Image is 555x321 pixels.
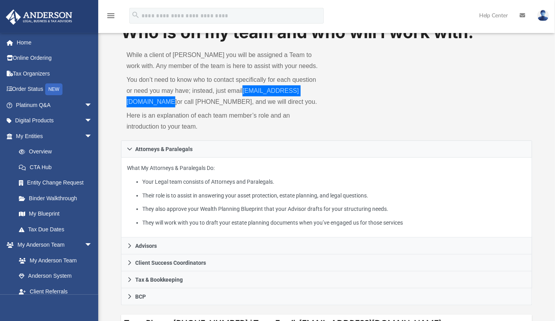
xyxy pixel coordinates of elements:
a: Attorneys & Paralegals [121,140,532,158]
a: Client Success Coordinators [121,255,532,271]
a: Platinum Q&Aarrow_drop_down [6,97,104,113]
span: BCP [135,294,146,299]
span: arrow_drop_down [85,113,100,129]
img: Anderson Advisors Platinum Portal [4,9,75,25]
a: My Anderson Team [11,253,96,268]
i: search [131,11,140,19]
li: Your Legal team consists of Attorneys and Paralegals. [142,177,526,187]
a: Tax Due Dates [11,221,104,237]
a: Online Ordering [6,50,104,66]
p: What My Attorneys & Paralegals Do: [127,163,526,227]
span: arrow_drop_down [85,97,100,113]
img: User Pic [537,10,549,21]
i: menu [106,11,116,20]
span: arrow_drop_down [85,128,100,144]
span: Attorneys & Paralegals [135,146,193,152]
div: Attorneys & Paralegals [121,158,532,238]
a: Advisors [121,238,532,255]
a: My Entitiesarrow_drop_down [6,128,104,144]
a: BCP [121,288,532,305]
a: Digital Productsarrow_drop_down [6,113,104,129]
div: NEW [45,83,62,95]
a: Home [6,35,104,50]
a: CTA Hub [11,159,104,175]
p: While a client of [PERSON_NAME] you will be assigned a Team to work with. Any member of the team ... [127,50,321,72]
p: Here is an explanation of each team member’s role and an introduction to your team. [127,110,321,132]
a: Tax Organizers [6,66,104,81]
a: Tax & Bookkeeping [121,271,532,288]
span: Advisors [135,243,157,249]
li: They also approve your Wealth Planning Blueprint that your Advisor drafts for your structuring ne... [142,204,526,214]
a: Binder Walkthrough [11,190,104,206]
a: Anderson System [11,268,100,284]
li: They will work with you to draft your estate planning documents when you’ve engaged us for those ... [142,218,526,228]
span: Client Success Coordinators [135,260,206,266]
a: Client Referrals [11,284,100,299]
a: My Blueprint [11,206,100,222]
a: [EMAIL_ADDRESS][DOMAIN_NAME] [127,87,299,105]
a: Order StatusNEW [6,81,104,98]
a: Entity Change Request [11,175,104,191]
li: Their role is to assist in answering your asset protection, estate planning, and legal questions. [142,191,526,201]
span: arrow_drop_down [85,237,100,253]
p: You don’t need to know who to contact specifically for each question or need you may have; instea... [127,74,321,107]
a: menu [106,15,116,20]
a: My Anderson Teamarrow_drop_down [6,237,100,253]
span: Tax & Bookkeeping [135,277,183,282]
a: Overview [11,144,104,160]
